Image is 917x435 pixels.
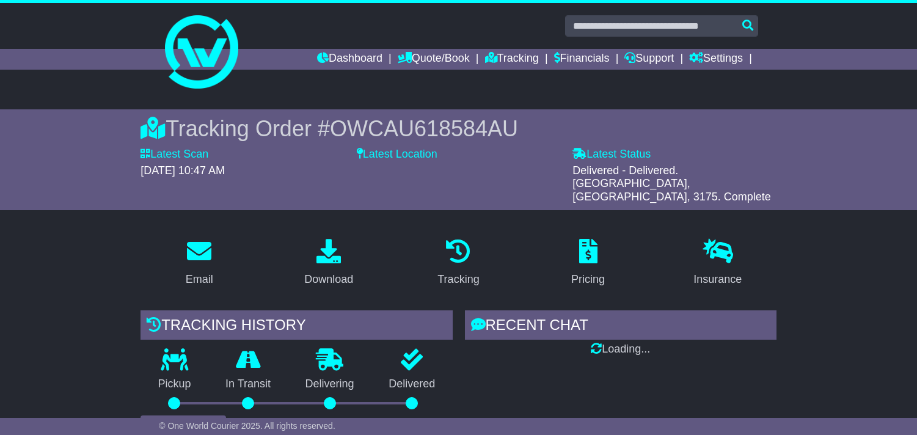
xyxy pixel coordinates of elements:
div: Loading... [465,343,776,356]
div: Tracking Order # [141,115,776,142]
a: Insurance [685,235,750,292]
a: Download [296,235,361,292]
div: Tracking [437,271,479,288]
div: RECENT CHAT [465,310,776,343]
div: Pricing [571,271,605,288]
p: Delivering [288,378,371,391]
p: In Transit [208,378,288,391]
span: OWCAU618584AU [330,116,518,141]
a: Email [178,235,221,292]
span: © One World Courier 2025. All rights reserved. [159,421,335,431]
p: Pickup [141,378,208,391]
label: Latest Status [572,148,651,161]
a: Tracking [485,49,539,70]
a: Quote/Book [398,49,470,70]
div: Tracking history [141,310,452,343]
div: Email [186,271,213,288]
div: Download [304,271,353,288]
a: Financials [554,49,610,70]
a: Pricing [563,235,613,292]
a: Support [624,49,674,70]
a: Tracking [429,235,487,292]
label: Latest Scan [141,148,208,161]
a: Dashboard [317,49,382,70]
span: Delivered - Delivered. [GEOGRAPHIC_DATA], [GEOGRAPHIC_DATA], 3175. Complete [572,164,770,203]
p: Delivered [371,378,453,391]
span: [DATE] 10:47 AM [141,164,225,177]
label: Latest Location [357,148,437,161]
a: Settings [689,49,743,70]
div: Insurance [693,271,742,288]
